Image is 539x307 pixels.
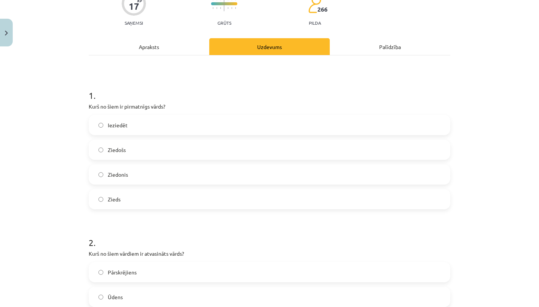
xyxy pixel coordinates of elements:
[98,295,103,300] input: Ūdens
[209,38,330,55] div: Uzdevums
[220,7,221,9] img: icon-short-line-57e1e144782c952c97e751825c79c345078a6d821885a25fce030b3d8c18986b.svg
[129,1,139,12] div: 17
[89,224,450,247] h1: 2 .
[216,7,217,9] img: icon-short-line-57e1e144782c952c97e751825c79c345078a6d821885a25fce030b3d8c18986b.svg
[317,6,328,13] span: 266
[122,20,146,25] p: Saņemsi
[108,146,126,154] span: Ziedošs
[89,250,450,258] p: Kurš no šiem vārdiem ir atvasināts vārds?
[108,121,128,129] span: Ieziedēt
[309,20,321,25] p: pilda
[98,172,103,177] input: Ziedonis
[98,197,103,202] input: Zieds
[330,38,450,55] div: Palīdzība
[98,148,103,152] input: Ziedošs
[108,195,121,203] span: Zieds
[89,103,450,110] p: Kurš no šiem ir pirmatnīgs vārds?
[5,31,8,36] img: icon-close-lesson-0947bae3869378f0d4975bcd49f059093ad1ed9edebbc8119c70593378902aed.svg
[235,7,236,9] img: icon-short-line-57e1e144782c952c97e751825c79c345078a6d821885a25fce030b3d8c18986b.svg
[231,7,232,9] img: icon-short-line-57e1e144782c952c97e751825c79c345078a6d821885a25fce030b3d8c18986b.svg
[108,268,137,276] span: Pārskrējiens
[89,38,209,55] div: Apraksts
[108,171,128,179] span: Ziedonis
[108,293,123,301] span: Ūdens
[98,270,103,275] input: Pārskrējiens
[98,123,103,128] input: Ieziedēt
[217,20,231,25] p: Grūts
[89,77,450,100] h1: 1 .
